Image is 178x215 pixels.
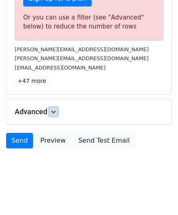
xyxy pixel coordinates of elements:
small: [EMAIL_ADDRESS][DOMAIN_NAME] [15,65,105,71]
a: Send Test Email [73,133,135,148]
h5: Advanced [15,107,163,116]
small: [PERSON_NAME][EMAIL_ADDRESS][DOMAIN_NAME] [15,55,149,61]
a: +47 more [15,76,49,86]
a: Preview [35,133,71,148]
small: [PERSON_NAME][EMAIL_ADDRESS][DOMAIN_NAME] [15,46,149,52]
iframe: Chat Widget [137,176,178,215]
a: Send [6,133,33,148]
div: Or you can use a filter (see "Advanced" below) to reduce the number of rows [23,13,155,31]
